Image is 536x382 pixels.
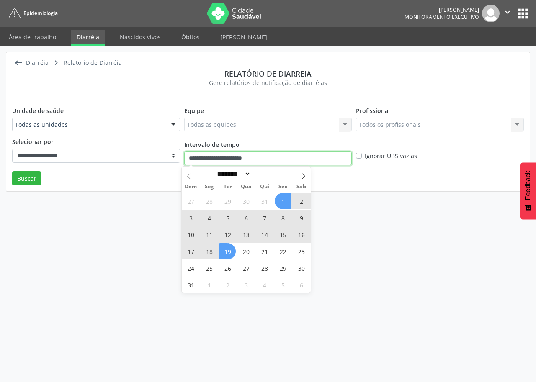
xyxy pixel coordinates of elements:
i:  [50,57,62,69]
a: Óbitos [175,30,206,44]
div: Relatório de Diarréia [62,57,123,69]
span: Julho 28, 2025 [201,193,217,209]
span: Agosto 28, 2025 [256,260,273,276]
span: Julho 29, 2025 [219,193,236,209]
span: Seg [200,184,219,190]
span: Agosto 9, 2025 [293,210,309,226]
span: Agosto 13, 2025 [238,226,254,243]
span: Agosto 6, 2025 [238,210,254,226]
span: Agosto 11, 2025 [201,226,217,243]
button:  [500,5,515,22]
legend: Selecionar por [12,137,180,149]
span: Agosto 21, 2025 [256,243,273,259]
span: Setembro 1, 2025 [201,277,217,293]
div: Diarréia [24,57,50,69]
span: Monitoramento Executivo [405,13,479,21]
span: Setembro 2, 2025 [219,277,236,293]
span: Agosto 27, 2025 [238,260,254,276]
span: Qua [237,184,255,190]
span: Agosto 2, 2025 [293,193,309,209]
span: Agosto 3, 2025 [183,210,199,226]
label: Ignorar UBS vazias [365,151,417,160]
span: Ter [219,184,237,190]
span: Agosto 25, 2025 [201,260,217,276]
label: Intervalo de tempo [184,137,240,151]
span: Julho 31, 2025 [256,193,273,209]
span: Feedback [524,171,532,200]
span: Dom [182,184,200,190]
div: Gere relatórios de notificação de diarréias [12,78,524,87]
span: Setembro 4, 2025 [256,277,273,293]
span: Sáb [292,184,311,190]
select: Month [214,169,251,178]
span: Todas as unidades [15,120,163,129]
span: Agosto 30, 2025 [293,260,309,276]
a:  Relatório de Diarréia [50,57,123,69]
a: Área de trabalho [3,30,62,44]
a: [PERSON_NAME] [214,30,273,44]
span: Agosto 29, 2025 [275,260,291,276]
span: Agosto 10, 2025 [183,226,199,243]
span: Agosto 17, 2025 [183,243,199,259]
span: Agosto 5, 2025 [219,210,236,226]
span: Agosto 22, 2025 [275,243,291,259]
span: Setembro 6, 2025 [293,277,309,293]
label: Equipe [184,103,204,118]
a: Diarréia [71,30,105,46]
span: Agosto 1, 2025 [275,193,291,209]
span: Agosto 26, 2025 [219,260,236,276]
span: Agosto 7, 2025 [256,210,273,226]
div: Relatório de diarreia [12,69,524,78]
span: Agosto 31, 2025 [183,277,199,293]
div: [PERSON_NAME] [405,6,479,13]
span: Agosto 23, 2025 [293,243,309,259]
img: img [482,5,500,22]
span: Setembro 3, 2025 [238,277,254,293]
input: Year [251,169,278,178]
span: Agosto 16, 2025 [293,226,309,243]
span: Agosto 14, 2025 [256,226,273,243]
span: Agosto 18, 2025 [201,243,217,259]
a: Epidemiologia [6,6,58,20]
span: Agosto 24, 2025 [183,260,199,276]
span: Agosto 15, 2025 [275,226,291,243]
span: Agosto 4, 2025 [201,210,217,226]
span: Sex [274,184,292,190]
span: Qui [255,184,274,190]
span: Julho 30, 2025 [238,193,254,209]
span: Agosto 8, 2025 [275,210,291,226]
i:  [503,8,512,17]
button: Feedback - Mostrar pesquisa [520,162,536,219]
i:  [12,57,24,69]
label: Profissional [356,103,390,118]
span: Setembro 5, 2025 [275,277,291,293]
button: apps [515,6,530,21]
label: Unidade de saúde [12,103,64,118]
span: Julho 27, 2025 [183,193,199,209]
span: Agosto 20, 2025 [238,243,254,259]
span: Agosto 19, 2025 [219,243,236,259]
span: Agosto 12, 2025 [219,226,236,243]
span: Epidemiologia [23,10,58,17]
button: Buscar [12,171,41,185]
a:  Diarréia [12,57,50,69]
a: Nascidos vivos [114,30,167,44]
